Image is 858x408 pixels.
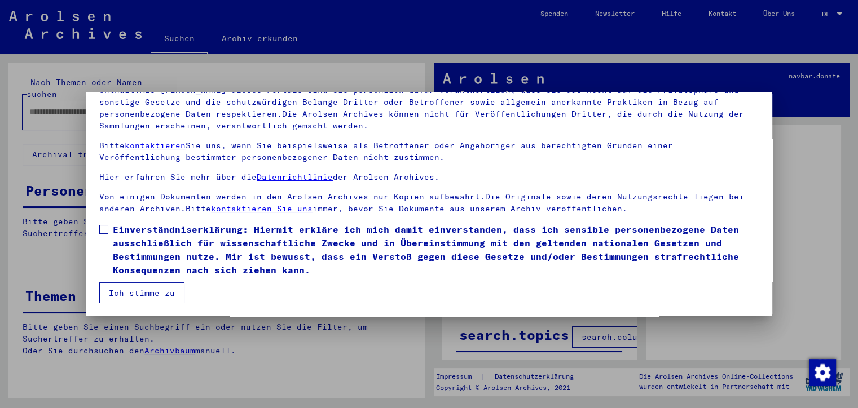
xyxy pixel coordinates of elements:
button: Ich stimme zu [99,282,184,304]
a: kontaktieren Sie uns [211,203,313,214]
p: Hier erfahren Sie mehr über die der Arolsen Archives. [99,171,759,183]
p: Bitte beachten Sie, dass dieses Portal über NS - Verfolgte sensible Daten zu identifizierten oder... [99,73,759,132]
img: Zustimmung ändern [809,359,836,386]
a: kontaktieren [125,140,186,150]
p: Bitte Sie uns, wenn Sie beispielsweise als Betroffener oder Angehöriger aus berechtigten Gründen ... [99,140,759,163]
span: Einverständniserklärung: Hiermit erkläre ich mich damit einverstanden, dass ich sensible personen... [113,223,759,277]
p: Von einigen Dokumenten werden in den Arolsen Archives nur Kopien aufbewahrt.Die Originale sowie d... [99,191,759,215]
a: Datenrichtlinie [257,172,333,182]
